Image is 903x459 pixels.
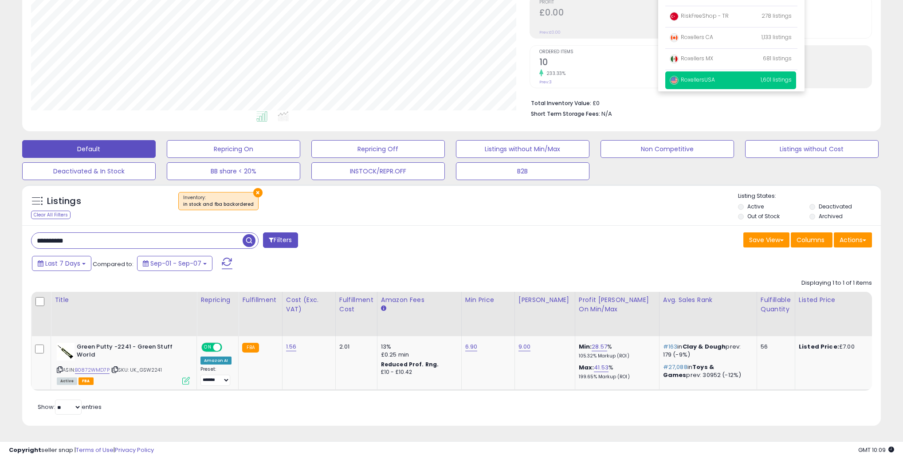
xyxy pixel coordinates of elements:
div: Amazon Fees [381,295,458,305]
div: in stock and fba backordered [183,201,254,208]
p: Listing States: [738,192,881,200]
div: 56 [761,343,788,351]
div: Preset: [200,366,232,386]
span: Inventory : [183,194,254,208]
button: Repricing Off [311,140,445,158]
div: Title [55,295,193,305]
div: Repricing [200,295,235,305]
h2: 10 [539,57,696,69]
span: Show: entries [38,403,102,411]
th: The percentage added to the cost of goods (COGS) that forms the calculator for Min & Max prices. [575,292,659,336]
button: Default [22,140,156,158]
span: Clay & Dough [683,342,726,351]
span: N/A [601,110,612,118]
button: Columns [791,232,832,247]
span: Roxellers MX [670,55,713,62]
button: Save View [743,232,789,247]
span: RiskFreeShop - TR [670,12,729,20]
span: 681 listings [763,55,792,62]
small: Prev: 3 [539,79,552,85]
a: 41.53 [594,363,609,372]
span: 1,133 listings [762,33,792,41]
span: Toys & Games [663,363,714,379]
li: £0 [531,97,866,108]
button: × [253,188,263,197]
b: Total Inventory Value: [531,99,591,107]
label: Active [747,203,764,210]
div: 13% [381,343,455,351]
b: Green Putty -2241 - Green Stuff World [77,343,185,361]
span: 278 listings [762,12,792,20]
b: Short Term Storage Fees: [531,110,600,118]
div: £10 - £10.42 [381,369,455,376]
span: #163 [663,342,678,351]
small: 233.33% [543,70,566,77]
div: Avg. Sales Rank [663,295,753,305]
div: [PERSON_NAME] [518,295,571,305]
div: Min Price [465,295,511,305]
div: Clear All Filters [31,211,71,219]
img: 41uuimaWW3L._SL40_.jpg [57,343,75,361]
span: 1,601 listings [761,76,792,83]
div: ASIN: [57,343,190,384]
strong: Copyright [9,446,41,454]
b: Max: [579,363,594,372]
button: Actions [834,232,872,247]
div: seller snap | | [9,446,154,455]
div: £7.00 [799,343,872,351]
div: Listed Price [799,295,876,305]
button: Listings without Cost [745,140,879,158]
span: Columns [797,235,824,244]
b: Min: [579,342,592,351]
b: Reduced Prof. Rng. [381,361,439,368]
div: Profit [PERSON_NAME] on Min/Max [579,295,656,314]
a: 1.56 [286,342,297,351]
button: Repricing On [167,140,300,158]
b: Listed Price: [799,342,839,351]
img: mexico.png [670,55,679,63]
a: Terms of Use [76,446,114,454]
span: RoxellersUSA [670,76,715,83]
span: OFF [221,343,235,351]
h5: Listings [47,195,81,208]
img: canada.png [670,33,679,42]
span: Ordered Items [539,50,696,55]
a: 28.57 [592,342,607,351]
button: Filters [263,232,298,248]
a: 6.90 [465,342,478,351]
div: 2.01 [339,343,370,351]
span: FBA [79,377,94,385]
div: Displaying 1 to 1 of 1 items [801,279,872,287]
button: Listings without Min/Max [456,140,589,158]
div: Fulfillable Quantity [761,295,791,314]
img: usa.png [670,76,679,85]
button: Sep-01 - Sep-07 [137,256,212,271]
span: ON [202,343,213,351]
div: Fulfillment [242,295,278,305]
button: BB share < 20% [167,162,300,180]
a: 9.00 [518,342,531,351]
p: in prev: 179 (-9%) [663,343,750,359]
button: Last 7 Days [32,256,91,271]
button: Deactivated & In Stock [22,162,156,180]
a: Privacy Policy [115,446,154,454]
button: Non Competitive [601,140,734,158]
p: 105.32% Markup (ROI) [579,353,652,359]
span: #27,088 [663,363,687,371]
span: Last 7 Days [45,259,80,268]
div: % [579,343,652,359]
span: All listings currently available for purchase on Amazon [57,377,77,385]
small: FBA [242,343,259,353]
label: Deactivated [819,203,852,210]
div: Fulfillment Cost [339,295,373,314]
small: Prev: £0.00 [539,30,561,35]
button: INSTOCK/REPR.OFF [311,162,445,180]
p: in prev: 30952 (-12%) [663,363,750,379]
div: Amazon AI [200,357,232,365]
img: turkey.png [670,12,679,21]
div: % [579,364,652,380]
a: B0872WMD7P [75,366,110,374]
p: 199.65% Markup (ROI) [579,374,652,380]
span: | SKU: UK_GSW2241 [111,366,162,373]
h2: £0.00 [539,8,696,20]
